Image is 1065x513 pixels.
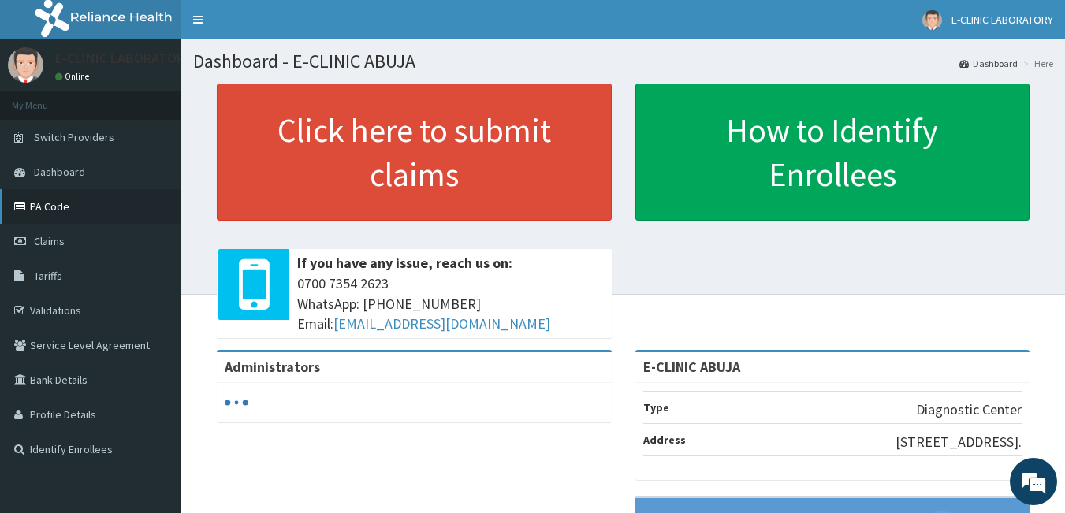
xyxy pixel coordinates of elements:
span: Claims [34,234,65,248]
span: 0700 7354 2623 WhatsApp: [PHONE_NUMBER] Email: [297,273,604,334]
li: Here [1019,57,1053,70]
span: Dashboard [34,165,85,179]
b: Administrators [225,358,320,376]
strong: E-CLINIC ABUJA [643,358,740,376]
b: If you have any issue, reach us on: [297,254,512,272]
a: Dashboard [959,57,1018,70]
b: Type [643,400,669,414]
h1: Dashboard - E-CLINIC ABUJA [193,51,1053,72]
span: Tariffs [34,269,62,283]
svg: audio-loading [225,391,248,414]
p: Diagnostic Center [916,400,1022,420]
p: [STREET_ADDRESS]. [896,432,1022,452]
b: Address [643,433,686,447]
a: [EMAIL_ADDRESS][DOMAIN_NAME] [333,314,550,333]
a: How to Identify Enrollees [635,84,1030,221]
span: Switch Providers [34,130,114,144]
a: Click here to submit claims [217,84,612,221]
img: User Image [8,47,43,83]
span: E-CLINIC LABORATORY [951,13,1053,27]
a: Online [55,71,93,82]
p: E-CLINIC LABORATORY [55,51,192,65]
img: User Image [922,10,942,30]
